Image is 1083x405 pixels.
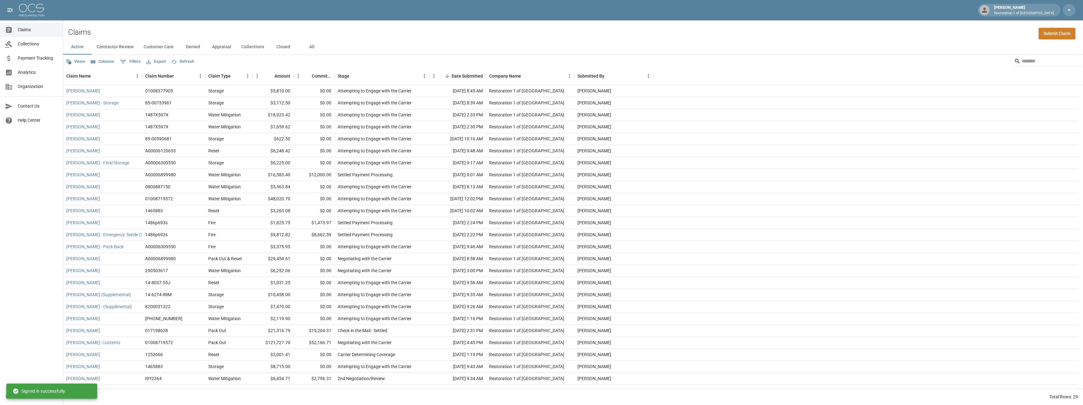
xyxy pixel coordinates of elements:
div: Submitted By [574,67,653,85]
button: All [298,39,326,55]
button: Menu [293,71,303,81]
div: $5,441.18 [293,385,334,397]
div: [DATE] 9:46 AM [429,241,486,253]
div: Restoration 1 of Evansville [489,160,564,166]
div: Attempting to Engage with the Carrier [338,244,411,250]
div: $29,454.61 [252,253,293,265]
button: Collections [236,39,269,55]
div: Amanda Murry [577,136,611,142]
button: Sort [266,72,275,80]
div: $3,263.08 [252,205,293,217]
a: [PERSON_NAME] [66,196,100,202]
div: [DATE] 10:02 AM [429,205,486,217]
div: Water Mitigation [208,375,241,382]
div: Claim Type [208,67,231,85]
button: Refresh [170,57,196,67]
a: [PERSON_NAME] [66,327,100,334]
a: [PERSON_NAME] [66,184,100,190]
div: Pack Out [208,339,226,346]
div: dynamic tabs [63,39,1083,55]
div: $1,825.75 [252,217,293,229]
div: Carrier Determining Coverage [338,351,395,358]
div: Reset [208,208,219,214]
div: $8,662.59 [293,229,334,241]
div: Restoration 1 of Evansville [489,112,564,118]
div: Storage [208,291,224,298]
a: [PERSON_NAME] - Final Storage [66,160,129,166]
div: $52,166.71 [293,337,334,349]
div: $21,316.79 [252,325,293,337]
div: $0.00 [293,361,334,373]
div: Attempting to Engage with the Carrier [338,136,411,142]
div: Storage [208,136,224,142]
div: A00006120653 [145,148,176,154]
div: $0.00 [293,109,334,121]
div: Claim Number [142,67,205,85]
div: 1486p693s [145,220,168,226]
span: Collections [18,41,58,47]
div: 1487X597X [145,112,169,118]
div: 14-80S7-55J [145,279,170,286]
div: [DATE] 1:19 PM [429,349,486,361]
div: Stage [334,67,429,85]
div: Claim Name [66,67,91,85]
div: Amanda Murry [577,327,611,334]
div: 8200031322 [145,303,170,310]
div: Company Name [486,67,574,85]
div: Restoration 1 of Evansville [489,184,564,190]
div: Water Mitigation [208,315,241,322]
div: [DATE] 8:45 AM [429,85,486,97]
div: [PERSON_NAME] [991,4,1056,16]
div: Amanda Murry [577,160,611,166]
div: Signed in successfully. [13,385,66,397]
div: $0.00 [293,97,334,109]
div: $0.00 [293,277,334,289]
div: Attempting to Engage with the Carrier [338,303,411,310]
div: Restoration 1 of Evansville [489,88,564,94]
div: Total Rows: 29 [1049,394,1078,400]
div: $16,583.40 [252,169,293,181]
div: Amanda Murry [577,315,611,322]
div: 2nd Negotiation/Review [338,375,385,382]
div: $48,020.70 [252,193,293,205]
a: [PERSON_NAME] - Storage [66,100,119,106]
span: Organization [18,83,58,90]
div: Negotiating with the Carrier [338,255,392,262]
div: $0.00 [293,253,334,265]
button: Select columns [89,57,116,67]
button: Menu [644,71,653,81]
a: [PERSON_NAME] [66,88,100,94]
a: [PERSON_NAME] [66,351,100,358]
div: Amanda Murry [577,375,611,382]
div: Fire [208,244,216,250]
div: 01-008-403405 [145,315,182,322]
div: Restoration 1 of Evansville [489,124,564,130]
div: Reset [208,148,219,154]
div: Restoration 1 of Evansville [489,315,564,322]
div: $8,715.00 [252,361,293,373]
div: 14-62T4-88M [145,291,172,298]
span: Payment Tracking [18,55,58,62]
div: Reset [208,279,219,286]
a: [PERSON_NAME] - Emergency Textile Cleaning [66,232,156,238]
div: Attempting to Engage with the Carrier [338,160,411,166]
div: Committed Amount [293,67,334,85]
div: Attempting to Engage with the Carrier [338,88,411,94]
div: $1,473.97 [293,217,334,229]
div: $2,796.31 [293,373,334,385]
span: Analytics [18,69,58,76]
div: [DATE] 10:16 AM [429,133,486,145]
div: [DATE] 2:22 PM [429,229,486,241]
div: $19,204.31 [293,325,334,337]
div: $7,470.00 [252,301,293,313]
div: Pack Out & Reset [208,255,242,262]
div: [DATE] 9:43 AM [429,361,486,373]
div: Storage [208,303,224,310]
div: Restoration 1 of Evansville [489,339,564,346]
button: Sort [349,72,358,80]
div: $0.00 [293,313,334,325]
div: Settled Payment Processing [338,232,393,238]
div: Attempting to Engage with the Carrier [338,124,411,130]
button: Contractor Review [92,39,139,55]
div: Restoration 1 of Evansville [489,375,564,382]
